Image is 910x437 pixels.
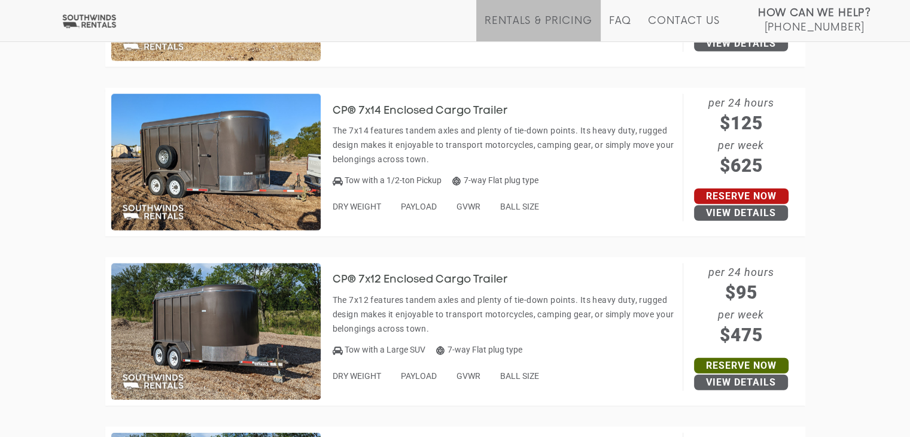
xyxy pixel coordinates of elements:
span: PAYLOAD [401,371,437,381]
span: DRY WEIGHT [333,202,381,211]
span: BALL SIZE [500,202,539,211]
h3: CP® 7x12 Enclosed Cargo Trailer [333,274,526,286]
span: PAYLOAD [401,202,437,211]
p: The 7x14 features tandem axles and plenty of tie-down points. Its heavy duty, rugged design makes... [333,123,677,166]
a: CP® 7x14 Enclosed Cargo Trailer [333,105,526,115]
span: Tow with a Large SUV [345,345,425,354]
img: SW047 - CP 7x12 Enclosed Cargo Trailer [111,263,321,400]
a: View Details [694,205,788,221]
span: $95 [683,279,799,306]
a: Rentals & Pricing [485,15,592,41]
span: Tow with a 1/2-ton Pickup [345,175,442,185]
span: GVWR [456,371,480,381]
a: Contact Us [648,15,719,41]
a: FAQ [609,15,632,41]
a: CP® 7x12 Enclosed Cargo Trailer [333,275,526,284]
a: Reserve Now [694,189,789,204]
h3: CP® 7x14 Enclosed Cargo Trailer [333,105,526,117]
img: SW046 - CP 7x14 Enclosed Cargo Trailer [111,94,321,230]
a: View Details [694,36,788,51]
span: $625 [683,152,799,179]
a: How Can We Help? [PHONE_NUMBER] [758,6,871,32]
span: [PHONE_NUMBER] [764,22,865,34]
span: 7-way Flat plug type [436,345,522,354]
span: $125 [683,110,799,136]
strong: How Can We Help? [758,7,871,19]
span: DRY WEIGHT [333,371,381,381]
p: The 7x12 features tandem axles and plenty of tie-down points. Its heavy duty, rugged design makes... [333,293,677,336]
a: Reserve Now [694,358,789,374]
img: Southwinds Rentals Logo [60,14,118,29]
span: per 24 hours per week [683,94,799,179]
span: BALL SIZE [500,371,539,381]
a: View Details [694,375,788,390]
span: GVWR [456,202,480,211]
span: per 24 hours per week [683,263,799,348]
span: 7-way Flat plug type [452,175,538,185]
span: $475 [683,321,799,348]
